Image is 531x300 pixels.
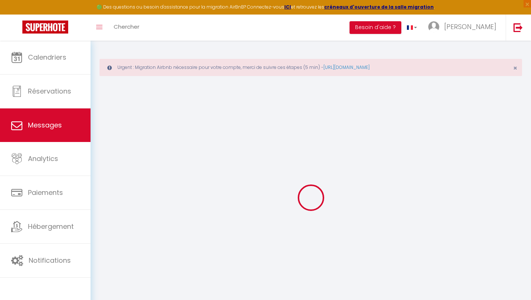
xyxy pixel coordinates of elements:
[513,23,523,32] img: logout
[28,86,71,96] span: Réservations
[513,65,517,72] button: Close
[28,154,58,163] span: Analytics
[28,120,62,130] span: Messages
[444,22,496,31] span: [PERSON_NAME]
[428,21,439,32] img: ...
[284,4,291,10] a: ICI
[29,256,71,265] span: Notifications
[6,3,28,25] button: Ouvrir le widget de chat LiveChat
[323,64,370,70] a: [URL][DOMAIN_NAME]
[350,21,401,34] button: Besoin d'aide ?
[423,15,506,41] a: ... [PERSON_NAME]
[114,23,139,31] span: Chercher
[28,188,63,197] span: Paiements
[28,53,66,62] span: Calendriers
[28,222,74,231] span: Hébergement
[108,15,145,41] a: Chercher
[22,20,68,34] img: Super Booking
[324,4,434,10] a: créneaux d'ouverture de la salle migration
[99,59,522,76] div: Urgent : Migration Airbnb nécessaire pour votre compte, merci de suivre ces étapes (5 min) -
[513,63,517,73] span: ×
